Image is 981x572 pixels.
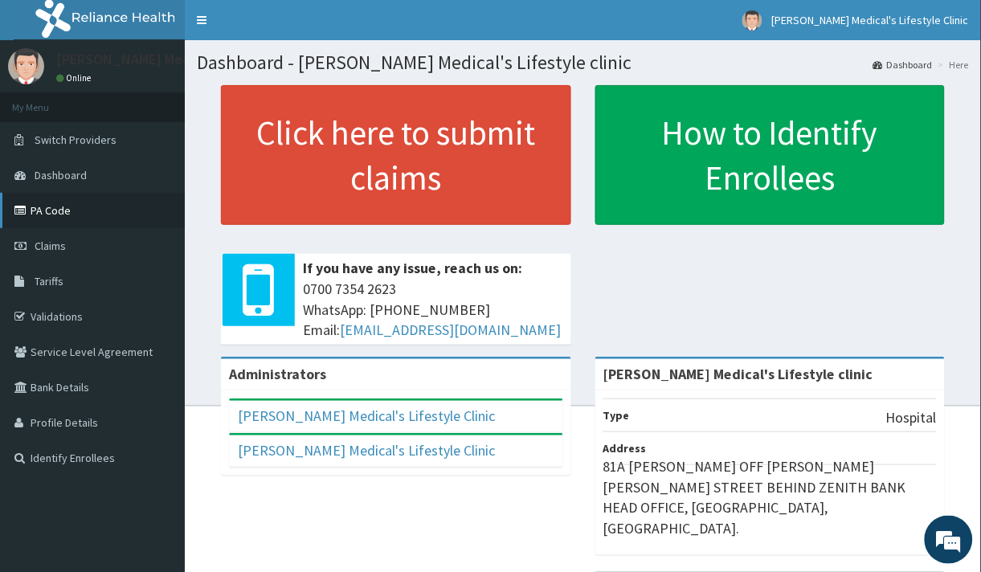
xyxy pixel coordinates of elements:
b: Type [603,408,630,423]
img: User Image [742,10,762,31]
a: Online [56,72,95,84]
p: 81A [PERSON_NAME] OFF [PERSON_NAME] [PERSON_NAME] STREET BEHIND ZENITH BANK HEAD OFFICE, [GEOGRAP... [603,456,938,539]
p: Hospital [886,407,937,428]
span: Switch Providers [35,133,116,147]
span: [PERSON_NAME] Medical's Lifestyle Clinic [772,13,969,27]
b: If you have any issue, reach us on: [303,259,522,277]
span: Dashboard [35,168,87,182]
a: [PERSON_NAME] Medical's Lifestyle Clinic [238,407,495,425]
span: Claims [35,239,66,253]
a: How to Identify Enrollees [595,85,946,225]
strong: [PERSON_NAME] Medical's Lifestyle clinic [603,365,873,383]
span: Tariffs [35,274,63,288]
li: Here [934,58,969,71]
a: Click here to submit claims [221,85,571,225]
a: [PERSON_NAME] Medical's Lifestyle Clinic [238,441,495,460]
span: 0700 7354 2623 WhatsApp: [PHONE_NUMBER] Email: [303,279,563,341]
a: Dashboard [873,58,933,71]
b: Address [603,441,647,456]
h1: Dashboard - [PERSON_NAME] Medical's Lifestyle clinic [197,52,969,73]
img: User Image [8,48,44,84]
b: Administrators [229,365,326,383]
a: [EMAIL_ADDRESS][DOMAIN_NAME] [340,321,561,339]
p: [PERSON_NAME] Medical's Lifestyle Clinic [56,52,319,67]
